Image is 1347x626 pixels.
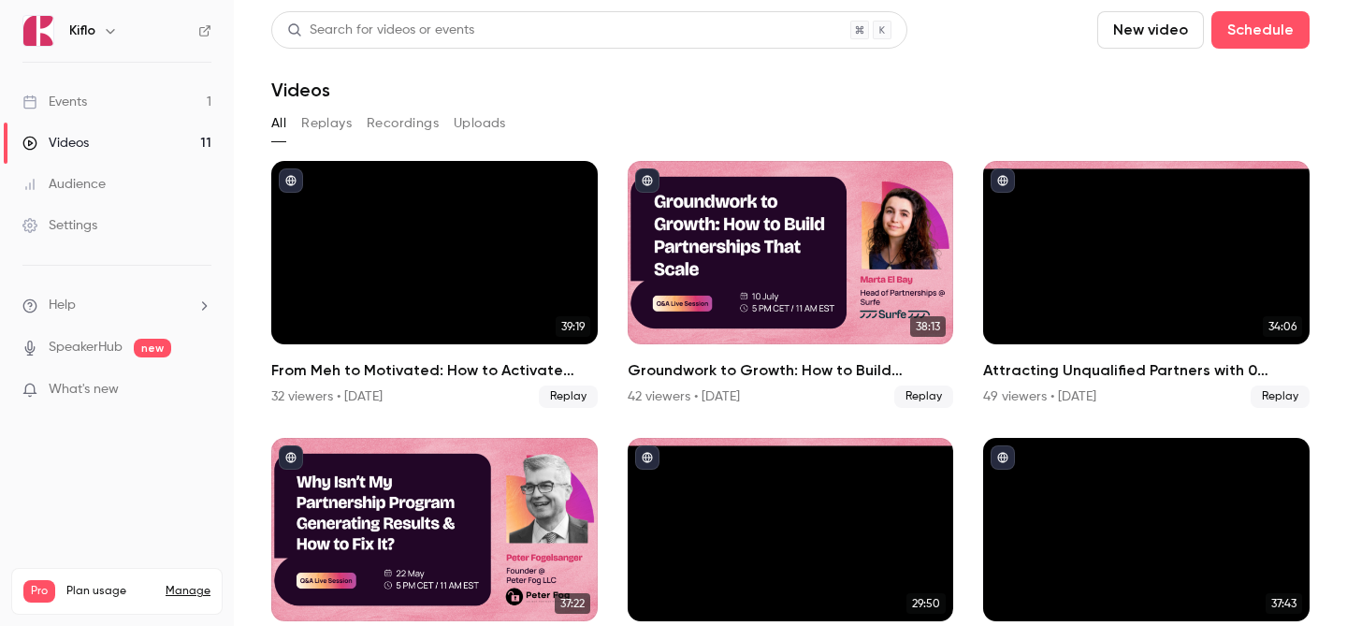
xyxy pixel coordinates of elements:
[367,109,439,138] button: Recordings
[69,22,95,40] h6: Kiflo
[66,584,154,599] span: Plan usage
[22,175,106,194] div: Audience
[906,593,946,614] span: 29:50
[1266,593,1302,614] span: 37:43
[894,386,953,408] span: Replay
[271,109,286,138] button: All
[189,382,211,399] iframe: Noticeable Trigger
[271,79,330,101] h1: Videos
[279,168,303,193] button: published
[454,109,506,138] button: Uploads
[271,359,598,382] h2: From Meh to Motivated: How to Activate GTM Teams with FOMO & Competitive Drive
[49,380,119,400] span: What's new
[134,339,171,357] span: new
[271,11,1310,615] section: Videos
[22,134,89,153] div: Videos
[628,359,954,382] h2: Groundwork to Growth: How to Build Partnerships That Scale
[1251,386,1310,408] span: Replay
[635,445,659,470] button: published
[983,359,1310,382] h2: Attracting Unqualified Partners with 0 Impact? How to Break the Cycle
[23,580,55,603] span: Pro
[628,387,740,406] div: 42 viewers • [DATE]
[983,161,1310,408] li: Attracting Unqualified Partners with 0 Impact? How to Break the Cycle
[1097,11,1204,49] button: New video
[271,161,598,408] a: 39:19From Meh to Motivated: How to Activate GTM Teams with FOMO & Competitive Drive32 viewers • [...
[983,387,1096,406] div: 49 viewers • [DATE]
[22,296,211,315] li: help-dropdown-opener
[539,386,598,408] span: Replay
[991,168,1015,193] button: published
[628,161,954,408] li: Groundwork to Growth: How to Build Partnerships That Scale
[287,21,474,40] div: Search for videos or events
[1263,316,1302,337] span: 34:06
[556,316,590,337] span: 39:19
[910,316,946,337] span: 38:13
[271,387,383,406] div: 32 viewers • [DATE]
[983,161,1310,408] a: 34:06Attracting Unqualified Partners with 0 Impact? How to Break the Cycle49 viewers • [DATE]Replay
[555,593,590,614] span: 37:22
[635,168,659,193] button: published
[271,161,598,408] li: From Meh to Motivated: How to Activate GTM Teams with FOMO & Competitive Drive
[49,338,123,357] a: SpeakerHub
[22,93,87,111] div: Events
[23,16,53,46] img: Kiflo
[22,216,97,235] div: Settings
[49,296,76,315] span: Help
[301,109,352,138] button: Replays
[1211,11,1310,49] button: Schedule
[279,445,303,470] button: published
[628,161,954,408] a: 38:13Groundwork to Growth: How to Build Partnerships That Scale42 viewers • [DATE]Replay
[166,584,210,599] a: Manage
[991,445,1015,470] button: published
